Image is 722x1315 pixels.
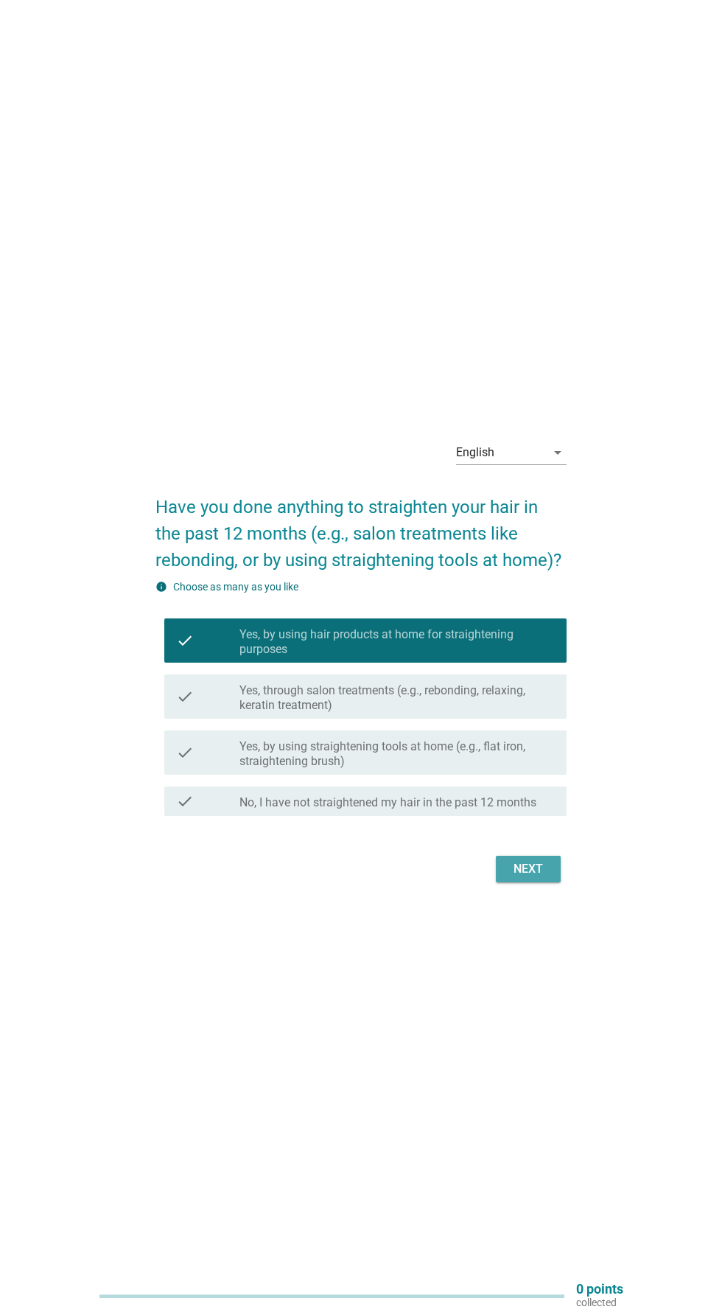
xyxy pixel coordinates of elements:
[176,736,194,769] i: check
[176,624,194,657] i: check
[508,860,549,878] div: Next
[496,856,561,882] button: Next
[176,792,194,810] i: check
[456,446,494,459] div: English
[155,581,167,593] i: info
[176,680,194,713] i: check
[576,1283,623,1296] p: 0 points
[549,444,567,461] i: arrow_drop_down
[239,795,536,810] label: No, I have not straightened my hair in the past 12 months
[155,479,566,573] h2: Have you done anything to straighten your hair in the past 12 months (e.g., salon treatments like...
[576,1296,623,1309] p: collected
[173,581,298,593] label: Choose as many as you like
[239,739,555,769] label: Yes, by using straightening tools at home (e.g., flat iron, straightening brush)
[239,627,555,657] label: Yes, by using hair products at home for straightening purposes
[239,683,555,713] label: Yes, through salon treatments (e.g., rebonding, relaxing, keratin treatment)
